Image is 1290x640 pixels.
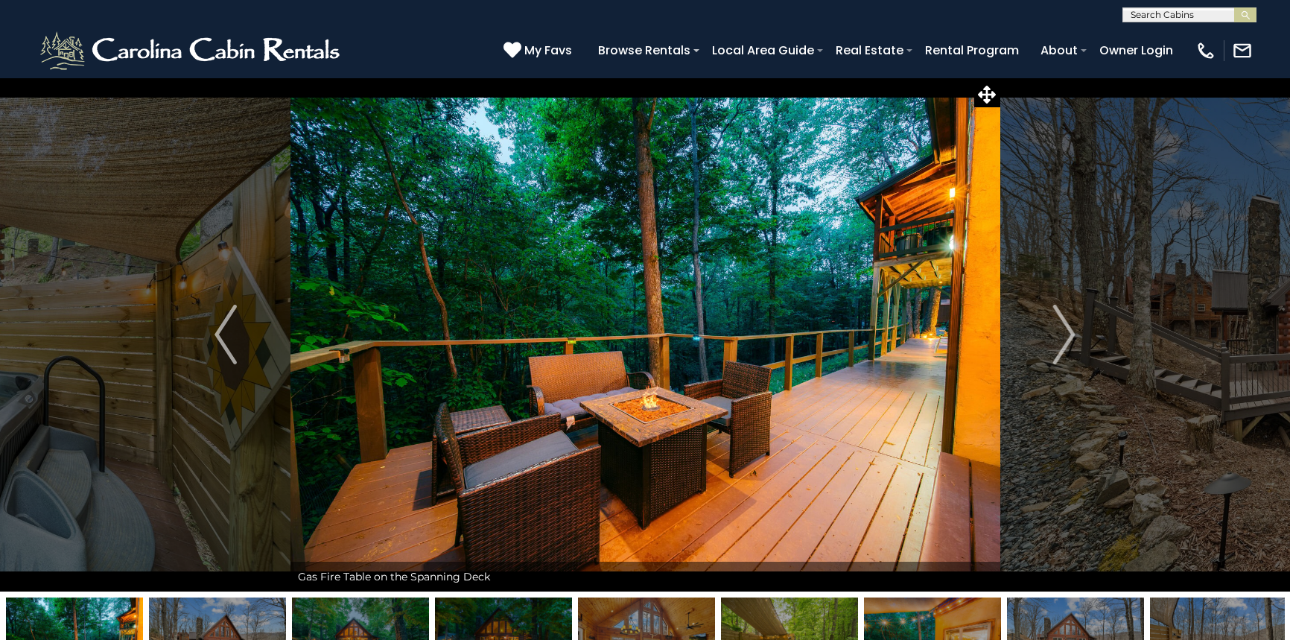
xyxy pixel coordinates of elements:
a: My Favs [503,41,576,60]
a: About [1033,37,1085,63]
img: arrow [215,305,237,364]
button: Previous [162,77,290,592]
a: Local Area Guide [705,37,822,63]
a: Owner Login [1092,37,1181,63]
a: Rental Program [918,37,1026,63]
div: Gas Fire Table on the Spanning Deck [290,562,1000,592]
span: My Favs [524,41,572,60]
a: Real Estate [828,37,911,63]
img: mail-regular-white.png [1232,40,1253,61]
img: arrow [1053,305,1075,364]
button: Next [1000,77,1128,592]
img: White-1-2.png [37,28,346,73]
img: phone-regular-white.png [1195,40,1216,61]
a: Browse Rentals [591,37,698,63]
